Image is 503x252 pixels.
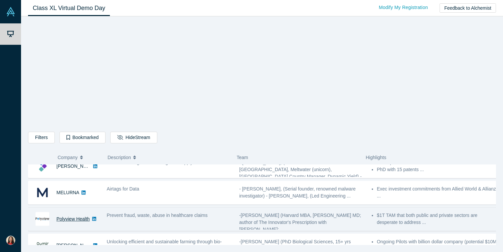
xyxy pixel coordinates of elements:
[107,213,208,218] span: Prevent fraud, waste, abuse in healthcare claims
[56,163,95,169] a: [PERSON_NAME]
[58,150,78,164] span: Company
[56,243,95,248] a: [PERSON_NAME]
[110,132,157,143] button: HideStream
[239,239,351,251] span: -[PERSON_NAME] (PhD Biological Sciences, 15+ yrs managing crop diseases, International sugarcane ...
[56,216,90,222] a: Polyview Health
[6,7,15,16] img: Alchemist Vault Logo
[28,132,55,143] button: Filters
[35,212,49,226] img: Polyview Health's Logo
[366,155,386,160] span: Highlights
[56,190,79,195] a: MELURNA
[58,150,101,164] button: Company
[59,132,106,143] button: Bookmarked
[377,212,497,226] li: $1T TAM that both public and private sectors are desperate to address ...
[237,155,248,160] span: Team
[35,159,49,173] img: Kimaru AI's Logo
[35,185,49,200] img: MELURNA's Logo
[107,239,222,251] span: Unlocking efficient and sustainable farming through bio-nanotechnology.
[107,186,139,192] span: Airtags for Data
[239,186,356,199] span: - [PERSON_NAME], (Serial founder, renowned malware investigator) - [PERSON_NAME], (Led Engineerin...
[28,0,110,16] a: Class XL Virtual Demo Day
[108,150,131,164] span: Description
[377,185,497,200] li: Exec investment commitments from Allied World & Allianz ...
[239,213,361,232] span: -[PERSON_NAME] (Harvard MBA, [PERSON_NAME] MD; author of The Innovator's Prescription with [PERSO...
[6,236,15,245] img: Wendy Lim's Account
[169,22,355,127] iframe: Alchemist Class XL Demo Day: Vault
[372,2,435,13] a: Modify My Registration
[108,150,230,164] button: Description
[377,166,497,173] li: PhD with 15 patents ...
[440,3,496,13] button: Feedback to Alchemist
